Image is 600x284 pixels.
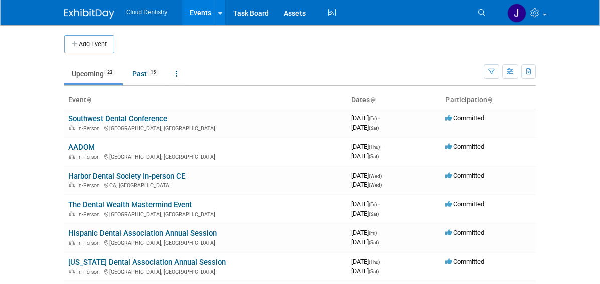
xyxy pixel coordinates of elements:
[369,240,379,245] span: (Sat)
[369,259,380,265] span: (Thu)
[64,35,114,53] button: Add Event
[445,258,484,265] span: Committed
[68,267,343,275] div: [GEOGRAPHIC_DATA], [GEOGRAPHIC_DATA]
[369,211,379,217] span: (Sat)
[147,69,159,76] span: 15
[445,229,484,236] span: Committed
[68,181,343,189] div: CA, [GEOGRAPHIC_DATA]
[86,96,91,104] a: Sort by Event Name
[68,258,226,267] a: [US_STATE] Dental Association Annual Session
[369,182,382,188] span: (Wed)
[445,114,484,122] span: Committed
[104,69,115,76] span: 23
[68,124,343,132] div: [GEOGRAPHIC_DATA], [GEOGRAPHIC_DATA]
[69,211,75,216] img: In-Person Event
[351,258,383,265] span: [DATE]
[381,143,383,150] span: -
[351,181,382,188] span: [DATE]
[64,92,347,109] th: Event
[445,200,484,208] span: Committed
[68,238,343,246] div: [GEOGRAPHIC_DATA], [GEOGRAPHIC_DATA]
[64,9,114,19] img: ExhibitDay
[347,92,441,109] th: Dates
[369,269,379,274] span: (Sat)
[370,96,375,104] a: Sort by Start Date
[369,125,379,131] span: (Sat)
[369,154,379,159] span: (Sat)
[441,92,536,109] th: Participation
[69,269,75,274] img: In-Person Event
[445,172,484,179] span: Committed
[68,143,95,152] a: AADOM
[125,64,166,83] a: Past15
[369,202,377,207] span: (Fri)
[69,240,75,245] img: In-Person Event
[378,114,380,122] span: -
[68,229,217,238] a: Hispanic Dental Association Annual Session
[378,229,380,236] span: -
[77,182,103,189] span: In-Person
[68,152,343,160] div: [GEOGRAPHIC_DATA], [GEOGRAPHIC_DATA]
[68,114,167,123] a: Southwest Dental Conference
[378,200,380,208] span: -
[77,154,103,160] span: In-Person
[351,267,379,275] span: [DATE]
[351,152,379,160] span: [DATE]
[77,211,103,218] span: In-Person
[369,230,377,236] span: (Fri)
[126,9,167,16] span: Cloud Dentistry
[351,124,379,131] span: [DATE]
[369,144,380,150] span: (Thu)
[351,114,380,122] span: [DATE]
[383,172,385,179] span: -
[351,143,383,150] span: [DATE]
[351,200,380,208] span: [DATE]
[351,229,380,236] span: [DATE]
[369,173,382,179] span: (Wed)
[69,125,75,130] img: In-Person Event
[351,238,379,246] span: [DATE]
[445,143,484,150] span: Committed
[68,200,192,209] a: The Dental Wealth Mastermind Event
[351,210,379,217] span: [DATE]
[381,258,383,265] span: -
[351,172,385,179] span: [DATE]
[77,269,103,275] span: In-Person
[77,240,103,246] span: In-Person
[64,64,123,83] a: Upcoming23
[507,4,526,23] img: Jessica Estrada
[68,210,343,218] div: [GEOGRAPHIC_DATA], [GEOGRAPHIC_DATA]
[487,96,492,104] a: Sort by Participation Type
[69,182,75,187] img: In-Person Event
[69,154,75,159] img: In-Person Event
[369,116,377,121] span: (Fri)
[68,172,185,181] a: Harbor Dental Society In-person CE
[77,125,103,132] span: In-Person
